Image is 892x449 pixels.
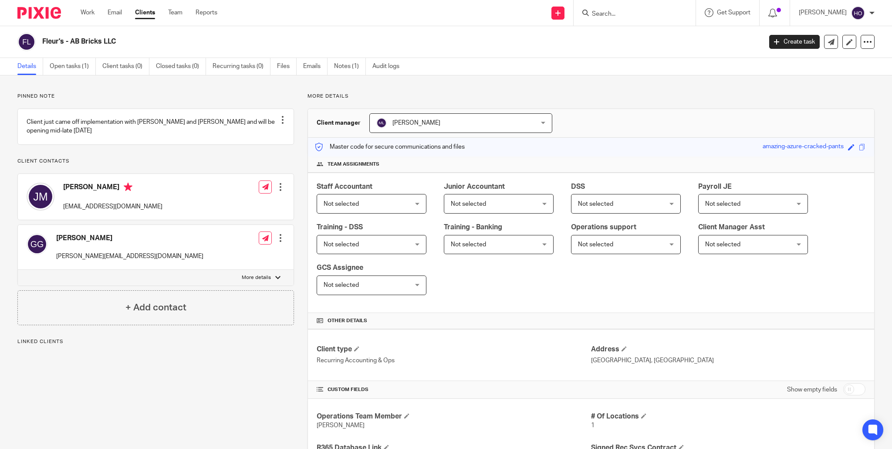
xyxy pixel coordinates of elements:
span: Payroll JE [698,183,732,190]
h4: + Add contact [125,301,186,314]
span: Not selected [324,242,359,248]
a: Clients [135,8,155,17]
p: [PERSON_NAME][EMAIL_ADDRESS][DOMAIN_NAME] [56,252,203,261]
span: DSS [571,183,585,190]
h4: # Of Locations [591,412,865,421]
img: svg%3E [27,234,47,255]
span: 1 [591,422,595,429]
img: svg%3E [851,6,865,20]
a: Email [108,8,122,17]
h4: CUSTOM FIELDS [317,386,591,393]
span: Training - DSS [317,224,363,231]
span: Team assignments [328,161,379,168]
h3: Client manager [317,119,361,127]
span: Not selected [578,242,613,248]
a: Create task [769,35,820,49]
span: Client Manager Asst [698,224,765,231]
span: Not selected [451,201,486,207]
img: Pixie [17,7,61,19]
p: [EMAIL_ADDRESS][DOMAIN_NAME] [63,202,162,211]
p: Recurring Accounting & Ops [317,356,591,365]
h4: Address [591,345,865,354]
a: Recurring tasks (0) [213,58,270,75]
input: Search [591,10,669,18]
h4: Client type [317,345,591,354]
span: [PERSON_NAME] [317,422,365,429]
span: Not selected [324,201,359,207]
p: More details [242,274,271,281]
p: Master code for secure communications and files [314,143,465,151]
h4: [PERSON_NAME] [56,234,203,243]
p: More details [307,93,875,100]
p: Linked clients [17,338,294,345]
a: Reports [196,8,217,17]
h2: Fleur's - AB Bricks LLC [42,37,613,46]
span: Staff Accountant [317,183,372,190]
a: Work [81,8,95,17]
span: [PERSON_NAME] [392,120,440,126]
img: svg%3E [17,33,36,51]
span: Junior Accountant [444,183,505,190]
span: Not selected [451,242,486,248]
span: Operations support [571,224,636,231]
a: Details [17,58,43,75]
p: [PERSON_NAME] [799,8,847,17]
a: Team [168,8,182,17]
div: amazing-azure-cracked-pants [763,142,844,152]
span: Training - Banking [444,224,502,231]
span: Not selected [705,242,740,248]
h4: [PERSON_NAME] [63,183,162,194]
span: Not selected [578,201,613,207]
span: Not selected [705,201,740,207]
h4: Operations Team Member [317,412,591,421]
a: Notes (1) [334,58,366,75]
a: Closed tasks (0) [156,58,206,75]
a: Emails [303,58,328,75]
p: Pinned note [17,93,294,100]
p: [GEOGRAPHIC_DATA], [GEOGRAPHIC_DATA] [591,356,865,365]
span: Other details [328,317,367,324]
a: Audit logs [372,58,406,75]
a: Client tasks (0) [102,58,149,75]
img: svg%3E [27,183,54,211]
a: Open tasks (1) [50,58,96,75]
span: GCS Assignee [317,264,363,271]
span: Get Support [717,10,750,16]
i: Primary [124,183,132,191]
p: Client contacts [17,158,294,165]
label: Show empty fields [787,385,837,394]
span: Not selected [324,282,359,288]
a: Files [277,58,297,75]
img: svg%3E [376,118,387,128]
